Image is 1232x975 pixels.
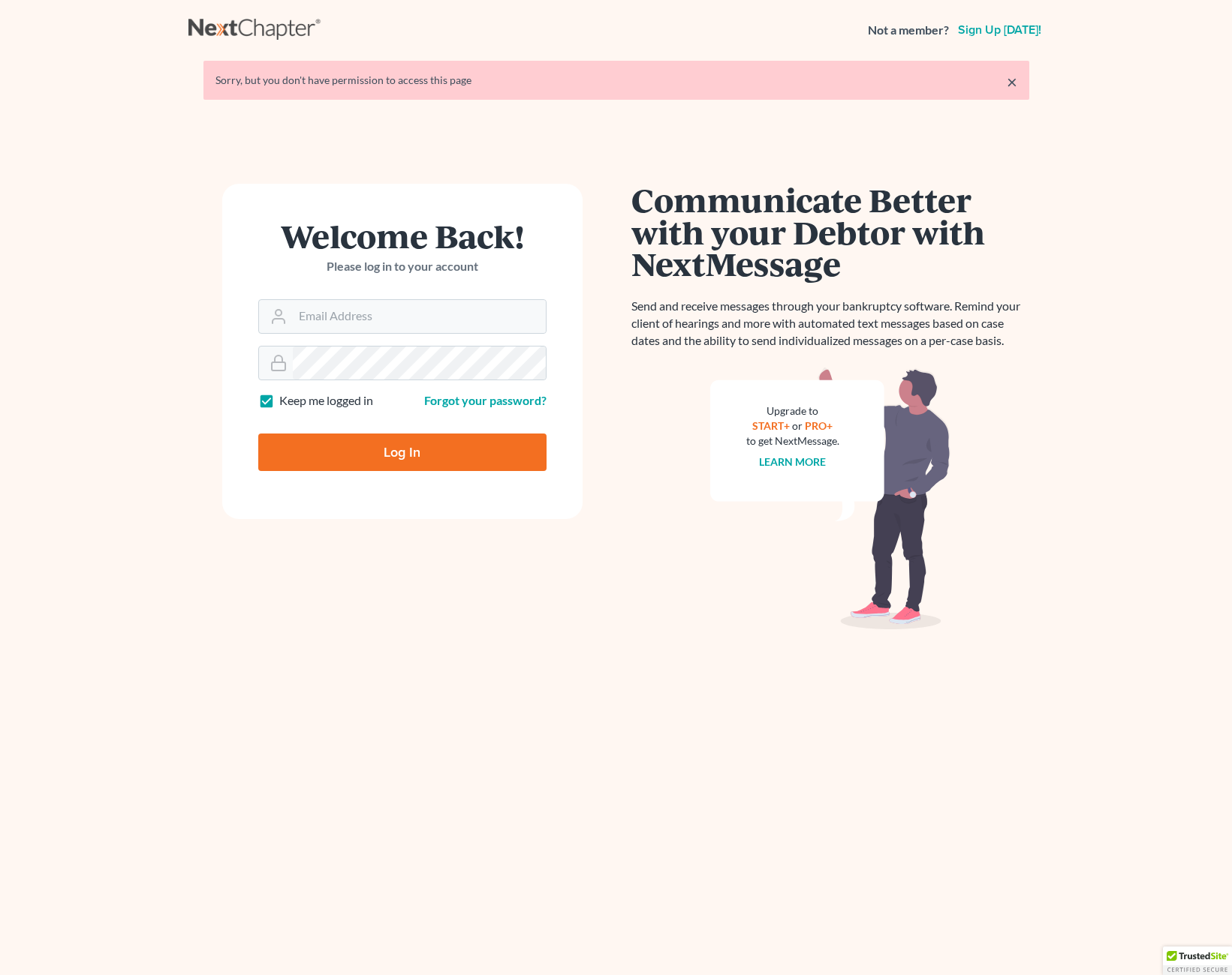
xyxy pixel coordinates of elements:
[293,300,546,333] input: Email Address
[792,419,803,432] span: or
[710,367,950,630] img: nextmessage_bg-59042aed3d76b12b5cd301f8e5b87938c9018125f34e5fa2b7a6b67550977c72.svg
[805,419,833,432] a: PRO+
[424,393,547,407] a: Forgot your password?
[279,392,373,409] label: Keep me logged in
[752,419,790,432] a: START+
[1007,73,1017,91] a: ×
[631,298,1029,349] p: Send and receive messages through your bankruptcy software. Remind your client of hearings and mo...
[258,433,547,471] input: Log In
[746,403,839,418] div: Upgrade to
[1163,946,1232,975] div: TrustedSite Certified
[258,258,547,275] p: Please log in to your account
[746,433,839,448] div: to get NextMessage.
[215,73,1017,88] div: Sorry, but you don't have permission to access this page
[258,220,547,252] h1: Welcome Back!
[955,24,1044,36] a: Sign up [DATE]!
[631,184,1029,280] h1: Communicate Better with your Debtor with NextMessage
[868,22,949,39] strong: Not a member?
[759,455,826,468] a: Learn more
